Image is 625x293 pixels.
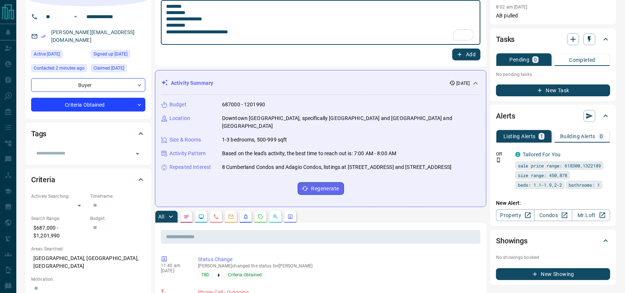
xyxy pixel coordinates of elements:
[496,110,515,122] h2: Alerts
[515,152,520,157] div: condos.ca
[496,209,534,221] a: Property
[31,125,145,143] div: Tags
[161,268,187,273] p: [DATE]
[534,209,572,221] a: Condos
[171,79,213,87] p: Activity Summary
[518,162,601,169] span: sale price range: 618300,1322189
[523,152,560,157] a: Tailored For You
[169,114,190,122] p: Location
[31,128,46,140] h2: Tags
[34,50,60,58] span: Active [DATE]
[31,64,87,74] div: Tue Aug 12 2025
[31,193,86,200] p: Actively Searching:
[198,256,477,263] p: Status Change
[496,268,610,280] button: New Showing
[272,214,278,220] svg: Opportunities
[496,151,511,157] p: Off
[496,33,515,45] h2: Tasks
[503,134,536,139] p: Listing Alerts
[161,76,480,90] div: Activity Summary[DATE]
[569,181,600,189] span: bathrooms: 1
[222,150,396,157] p: Based on the lead's activity, the best time to reach out is: 7:00 AM - 8:00 AM
[540,134,543,139] p: 1
[496,12,610,20] p: AB pulled
[496,69,610,80] p: No pending tasks
[201,271,209,279] span: TBD
[496,199,610,207] p: New Alert:
[169,136,201,144] p: Size & Rooms
[91,50,145,60] div: Sat Aug 09 2025
[132,149,143,159] button: Open
[222,114,480,130] p: Downtown [GEOGRAPHIC_DATA], specifically [GEOGRAPHIC_DATA] and [GEOGRAPHIC_DATA] and [GEOGRAPHIC_...
[183,214,189,220] svg: Notes
[496,84,610,96] button: New Task
[31,98,145,111] div: Criteria Obtained
[496,232,610,250] div: Showings
[510,57,530,62] p: Pending
[452,49,480,60] button: Add
[31,222,86,242] p: $687,000 - $1,201,990
[457,80,470,87] p: [DATE]
[31,78,145,92] div: Buyer
[222,101,265,109] p: 687000 - 1201990
[496,4,528,10] p: 8:02 am [DATE]
[287,214,293,220] svg: Agent Actions
[31,246,145,252] p: Areas Searched:
[31,252,145,272] p: [GEOGRAPHIC_DATA], [GEOGRAPHIC_DATA], [GEOGRAPHIC_DATA]
[243,214,249,220] svg: Listing Alerts
[496,254,610,261] p: No showings booked
[31,215,86,222] p: Search Range:
[93,50,128,58] span: Signed up [DATE]
[31,174,55,186] h2: Criteria
[518,172,567,179] span: size range: 450,878
[198,263,477,269] p: [PERSON_NAME] changed the status for [PERSON_NAME]
[222,163,452,171] p: 8 Cumberland Condos and Adagio Condos, listings at [STREET_ADDRESS] and [STREET_ADDRESS]
[222,136,287,144] p: 1-3 bedrooms, 500-999 sqft
[198,214,204,220] svg: Lead Browsing Activity
[51,29,135,43] a: [PERSON_NAME][EMAIL_ADDRESS][DOMAIN_NAME]
[169,101,186,109] p: Budget
[518,181,562,189] span: beds: 1.1-1.9,2-2
[90,215,145,222] p: Budget:
[569,57,595,63] p: Completed
[31,50,87,60] div: Sat Aug 09 2025
[34,64,85,72] span: Contacted 2 minutes ago
[71,12,80,21] button: Open
[496,235,528,247] h2: Showings
[41,34,46,39] svg: Email Verified
[496,107,610,125] div: Alerts
[161,263,187,268] p: 11:40 am
[496,157,501,163] svg: Push Notification Only
[169,163,211,171] p: Repeated Interest
[228,271,262,279] span: Criteria Obtained
[298,182,344,195] button: Regenerate
[90,193,145,200] p: Timeframe:
[258,214,264,220] svg: Requests
[600,134,603,139] p: 0
[213,214,219,220] svg: Calls
[496,30,610,48] div: Tasks
[31,276,145,283] p: Motivation:
[169,150,206,157] p: Activity Pattern
[91,64,145,74] div: Sat Aug 09 2025
[31,171,145,189] div: Criteria
[534,57,537,62] p: 0
[228,214,234,220] svg: Emails
[158,214,164,219] p: All
[166,3,475,42] textarea: To enrich screen reader interactions, please activate Accessibility in Grammarly extension settings
[572,209,610,221] a: Mr.Loft
[93,64,124,72] span: Claimed [DATE]
[560,134,595,139] p: Building Alerts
